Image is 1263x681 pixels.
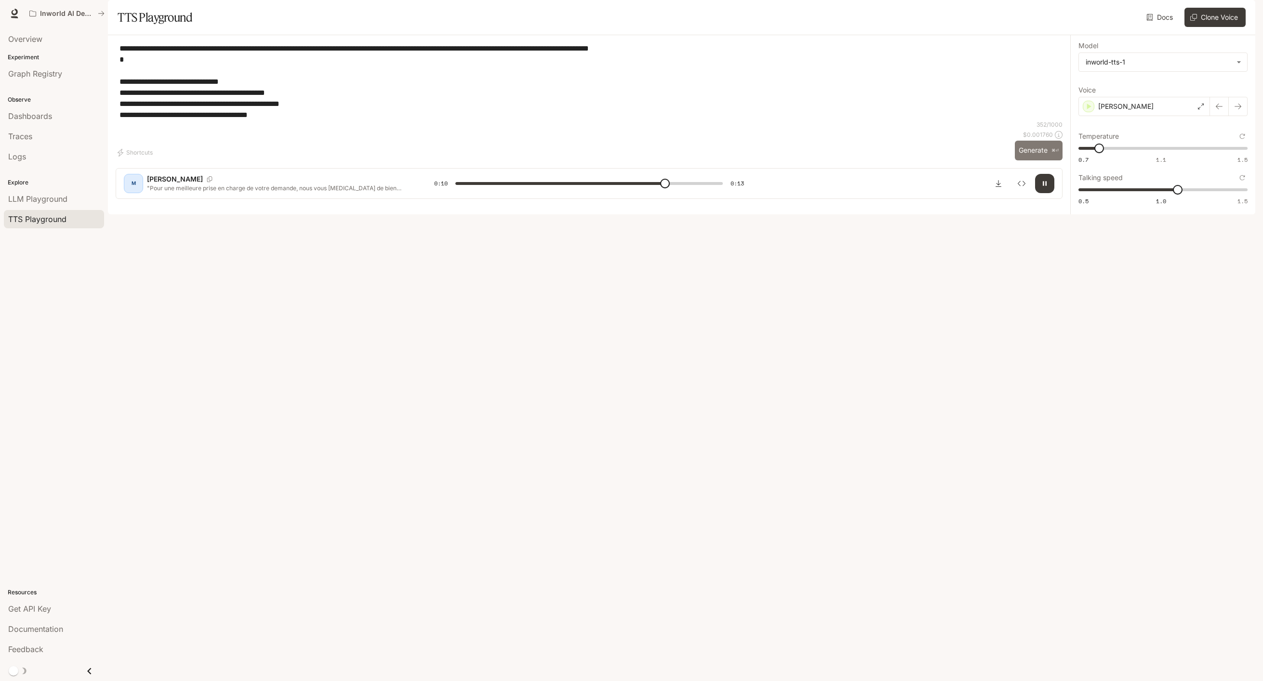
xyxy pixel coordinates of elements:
[434,179,448,188] span: 0:10
[1237,172,1248,183] button: Reset to default
[1156,197,1166,205] span: 1.0
[1079,53,1247,71] div: inworld-tts-1
[1015,141,1063,160] button: Generate⌘⏎
[118,8,192,27] h1: TTS Playground
[1078,174,1123,181] p: Talking speed
[1012,174,1031,193] button: Inspect
[1144,8,1177,27] a: Docs
[147,174,203,184] p: [PERSON_NAME]
[1098,102,1154,111] p: [PERSON_NAME]
[731,179,744,188] span: 0:13
[1237,197,1248,205] span: 1.5
[1078,87,1096,93] p: Voice
[1156,156,1166,164] span: 1.1
[1078,133,1119,140] p: Temperature
[1078,197,1089,205] span: 0.5
[1237,156,1248,164] span: 1.5
[25,4,109,23] button: All workspaces
[1086,57,1232,67] div: inworld-tts-1
[1184,8,1246,27] button: Clone Voice
[1078,156,1089,164] span: 0.7
[1078,42,1098,49] p: Model
[147,184,411,192] p: "Pour une meilleure prise en charge de votre demande, nous vous [MEDICAL_DATA] de bien vouloir no...
[116,145,157,160] button: Shortcuts
[989,174,1008,193] button: Download audio
[126,176,141,191] div: M
[1237,131,1248,142] button: Reset to default
[40,10,94,18] p: Inworld AI Demos
[203,176,216,182] button: Copy Voice ID
[1051,148,1059,154] p: ⌘⏎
